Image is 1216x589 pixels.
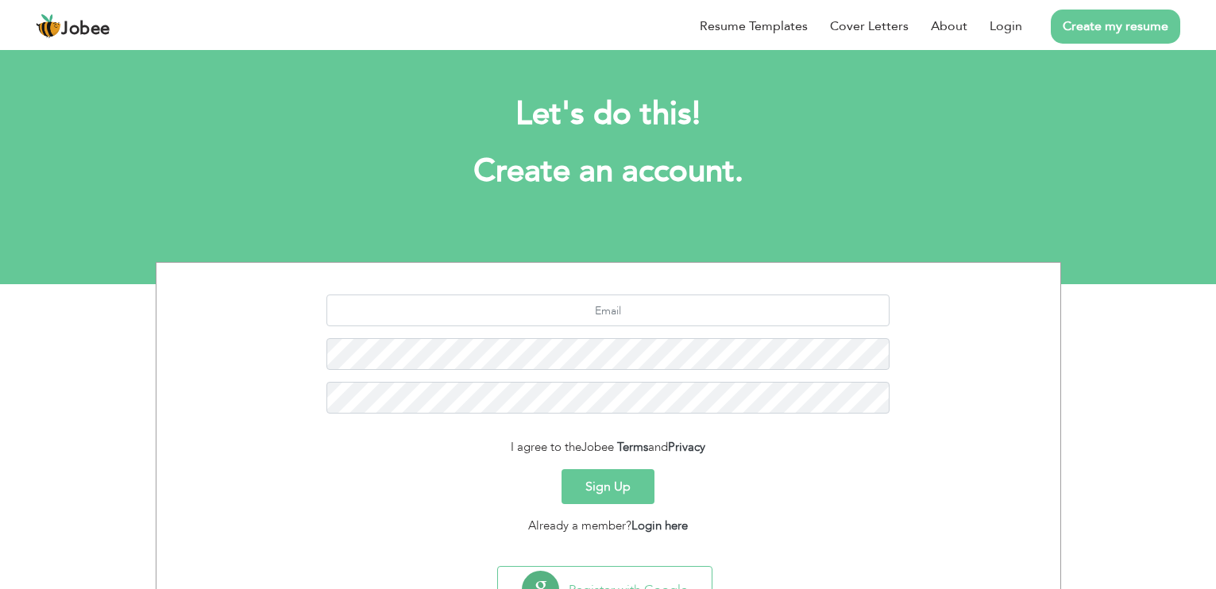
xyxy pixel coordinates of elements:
a: Create my resume [1051,10,1180,44]
span: Jobee [61,21,110,38]
a: Jobee [36,13,110,39]
a: Login [990,17,1022,36]
button: Sign Up [562,469,654,504]
a: Login here [631,518,688,533]
a: Privacy [668,439,705,455]
span: Jobee [581,439,614,455]
a: Cover Letters [830,17,909,36]
input: Email [326,294,890,326]
div: Already a member? [168,517,1048,535]
h2: Let's do this! [180,94,1037,135]
h1: Create an account. [180,151,1037,192]
a: Terms [617,439,648,455]
img: jobee.io [36,13,61,39]
a: Resume Templates [700,17,808,36]
div: I agree to the and [168,438,1048,456]
a: About [931,17,967,36]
